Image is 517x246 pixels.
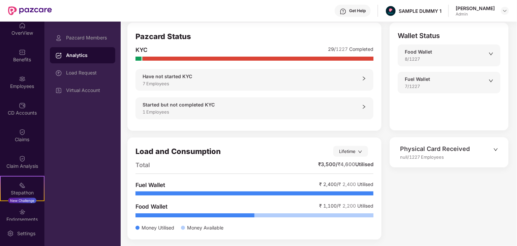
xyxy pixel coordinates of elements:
div: [PERSON_NAME] [456,5,495,11]
div: Food Wallet [135,202,319,211]
img: svg+xml;base64,PHN2ZyBpZD0iQ2xhaW0iIHhtbG5zPSJodHRwOi8vd3d3LnczLm9yZy8yMDAwL3N2ZyIgd2lkdGg9IjIwIi... [19,155,26,162]
div: Wallet Status [398,31,500,41]
div: 8/1227 [405,56,489,62]
div: 1 Employees [143,109,362,115]
div: Have not started KYC [143,73,362,80]
span: ₹ 2,200 [338,203,356,209]
div: SAMPLE DUMMY 1 [399,8,442,14]
div: Stepathon [1,189,44,196]
span: down [489,52,493,56]
div: Fuel Wallet [405,75,489,83]
div: Pazcard Members [66,35,110,40]
div: Started but not completed KYC [143,101,362,109]
div: ₹ 1,100 / Utilised [319,202,373,211]
div: Fuel Wallet [135,181,319,190]
img: svg+xml;base64,PHN2ZyBpZD0iRW5kb3JzZW1lbnRzIiB4bWxucz0iaHR0cDovL3d3dy53My5vcmcvMjAwMC9zdmciIHdpZH... [19,209,26,215]
span: down [493,147,498,152]
div: 7/1227 [405,83,489,90]
div: 29 / Completed [328,45,373,55]
div: ₹ 2,400 / Utilised [319,181,373,190]
div: Physical Card Received [400,144,493,154]
img: svg+xml;base64,PHN2ZyBpZD0iRGFzaGJvYXJkIiB4bWxucz0iaHR0cDovL3d3dy53My5vcmcvMjAwMC9zdmciIHdpZHRoPS... [55,52,62,59]
span: down [489,79,493,83]
div: null/1227 Employees [400,154,493,160]
span: 1227 [336,46,348,52]
img: svg+xml;base64,PHN2ZyBpZD0iU2V0dGluZy0yMHgyMCIgeG1sbnM9Imh0dHA6Ly93d3cudzMub3JnLzIwMDAvc3ZnIiB3aW... [7,230,14,237]
div: Virtual Account [66,88,110,93]
div: Food Wallet [405,48,489,56]
div: Settings [15,230,37,237]
div: Load Request [66,70,110,75]
div: KYC [135,45,328,55]
div: Analytics [66,52,110,59]
div: Money Available [187,224,223,232]
img: svg+xml;base64,PHN2ZyBpZD0iSGVscC0zMngzMiIgeG1sbnM9Imh0dHA6Ly93d3cudzMub3JnLzIwMDAvc3ZnIiB3aWR0aD... [340,8,346,15]
div: Total [135,160,318,170]
div: ₹ 3,500 / Utilised [318,160,373,170]
span: ₹ 4,600 [338,161,355,167]
img: svg+xml;base64,PHN2ZyBpZD0iQ0RfQWNjb3VudHMiIGRhdGEtbmFtZT0iQ0QgQWNjb3VudHMiIHhtbG5zPSJodHRwOi8vd3... [19,102,26,109]
img: svg+xml;base64,PHN2ZyBpZD0iSG9tZSIgeG1sbnM9Imh0dHA6Ly93d3cudzMub3JnLzIwMDAvc3ZnIiB3aWR0aD0iMjAiIG... [19,22,26,29]
div: New Challenge [8,198,36,203]
img: Pazcare_Alternative_logo-01-01.png [386,6,396,16]
img: svg+xml;base64,PHN2ZyBpZD0iRW1wbG95ZWVzIiB4bWxucz0iaHR0cDovL3d3dy53My5vcmcvMjAwMC9zdmciIHdpZHRoPS... [19,75,26,82]
div: Money Utilised [142,224,174,232]
img: New Pazcare Logo [8,6,52,15]
span: down [358,150,362,154]
div: Lifetime [333,146,368,157]
div: 7 Employees [143,80,362,87]
div: Get Help [349,8,366,13]
div: Pazcard Status [135,31,373,42]
span: ₹ 2,400 [338,181,356,187]
img: svg+xml;base64,PHN2ZyBpZD0iUHJvZmlsZSIgeG1sbnM9Imh0dHA6Ly93d3cudzMub3JnLzIwMDAvc3ZnIiB3aWR0aD0iMj... [55,35,62,41]
span: right [362,76,366,81]
div: Load and Consumption [135,146,333,157]
div: Admin [456,11,495,17]
img: svg+xml;base64,PHN2ZyBpZD0iRHJvcGRvd24tMzJ4MzIiIHhtbG5zPSJodHRwOi8vd3d3LnczLm9yZy8yMDAwL3N2ZyIgd2... [502,8,508,13]
img: svg+xml;base64,PHN2ZyBpZD0iVmlydHVhbF9BY2NvdW50IiBkYXRhLW5hbWU9IlZpcnR1YWwgQWNjb3VudCIgeG1sbnM9Im... [55,87,62,94]
img: svg+xml;base64,PHN2ZyB4bWxucz0iaHR0cDovL3d3dy53My5vcmcvMjAwMC9zdmciIHdpZHRoPSIyMSIgaGVpZ2h0PSIyMC... [19,182,26,189]
span: right [362,104,366,109]
img: svg+xml;base64,PHN2ZyBpZD0iQ2xhaW0iIHhtbG5zPSJodHRwOi8vd3d3LnczLm9yZy8yMDAwL3N2ZyIgd2lkdGg9IjIwIi... [19,129,26,135]
img: svg+xml;base64,PHN2ZyBpZD0iQmVuZWZpdHMiIHhtbG5zPSJodHRwOi8vd3d3LnczLm9yZy8yMDAwL3N2ZyIgd2lkdGg9Ij... [19,49,26,56]
img: svg+xml;base64,PHN2ZyBpZD0iTG9hZF9SZXF1ZXN0IiBkYXRhLW5hbWU9IkxvYWQgUmVxdWVzdCIgeG1sbnM9Imh0dHA6Ly... [55,70,62,76]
